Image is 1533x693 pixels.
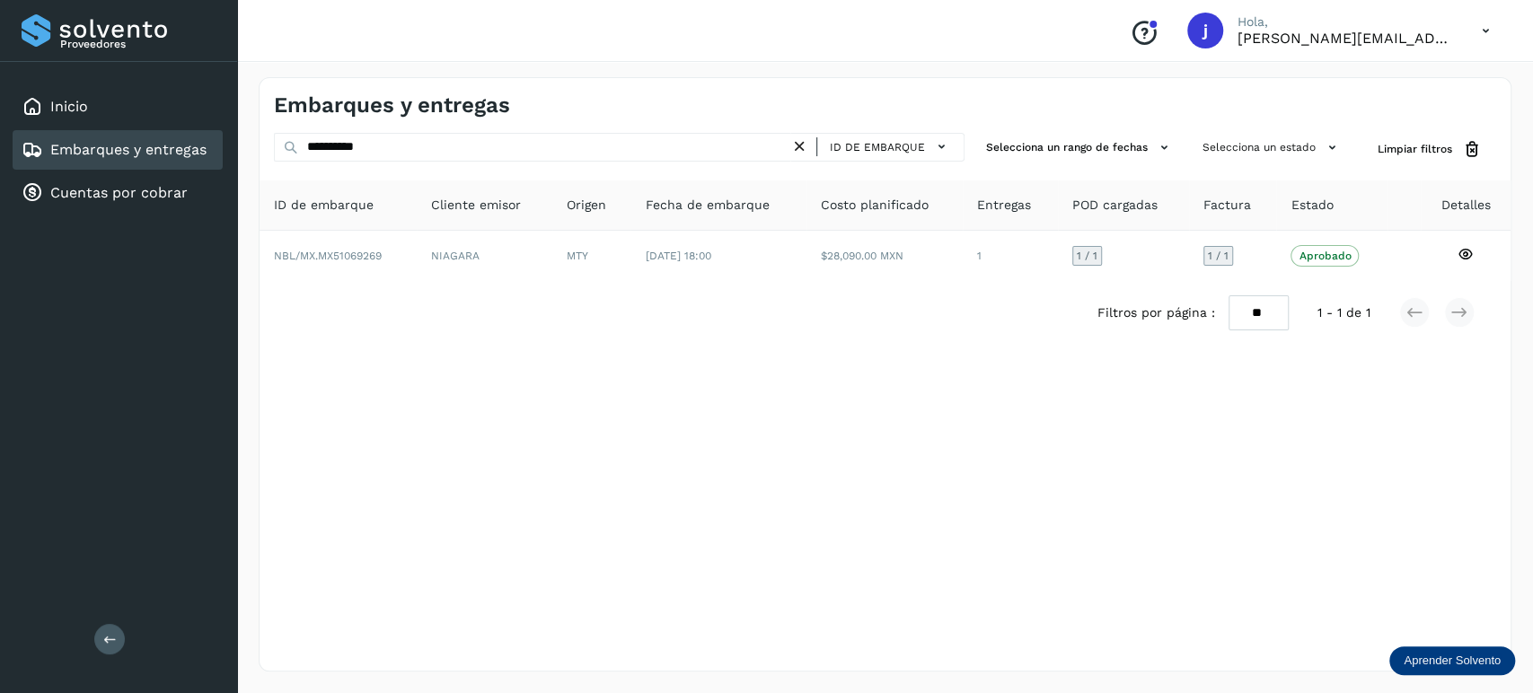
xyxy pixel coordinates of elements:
[417,231,553,281] td: NIAGARA
[1238,14,1453,30] p: Hola,
[1441,196,1491,215] span: Detalles
[13,130,223,170] div: Embarques y entregas
[1389,646,1515,675] div: Aprender Solvento
[1195,133,1349,162] button: Selecciona un estado
[274,196,374,215] span: ID de embarque
[1317,303,1370,322] span: 1 - 1 de 1
[431,196,521,215] span: Cliente emisor
[1208,250,1229,261] span: 1 / 1
[963,231,1058,281] td: 1
[50,184,188,201] a: Cuentas por cobrar
[13,173,223,213] div: Cuentas por cobrar
[50,98,88,115] a: Inicio
[821,196,929,215] span: Costo planificado
[806,231,964,281] td: $28,090.00 MXN
[1072,196,1158,215] span: POD cargadas
[1291,196,1333,215] span: Estado
[1363,133,1496,166] button: Limpiar filtros
[645,196,769,215] span: Fecha de embarque
[567,196,606,215] span: Origen
[552,231,630,281] td: MTY
[1378,141,1452,157] span: Limpiar filtros
[60,38,216,50] p: Proveedores
[13,87,223,127] div: Inicio
[274,250,382,262] span: NBL/MX.MX51069269
[830,139,925,155] span: ID de embarque
[274,92,510,118] h4: Embarques y entregas
[1404,654,1501,668] p: Aprender Solvento
[977,196,1031,215] span: Entregas
[645,250,710,262] span: [DATE] 18:00
[1077,250,1097,261] span: 1 / 1
[1299,250,1351,262] p: Aprobado
[824,134,956,160] button: ID de embarque
[1097,303,1214,322] span: Filtros por página :
[50,141,207,158] a: Embarques y entregas
[1203,196,1251,215] span: Factura
[979,133,1181,162] button: Selecciona un rango de fechas
[1238,30,1453,47] p: javier@rfllogistics.com.mx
